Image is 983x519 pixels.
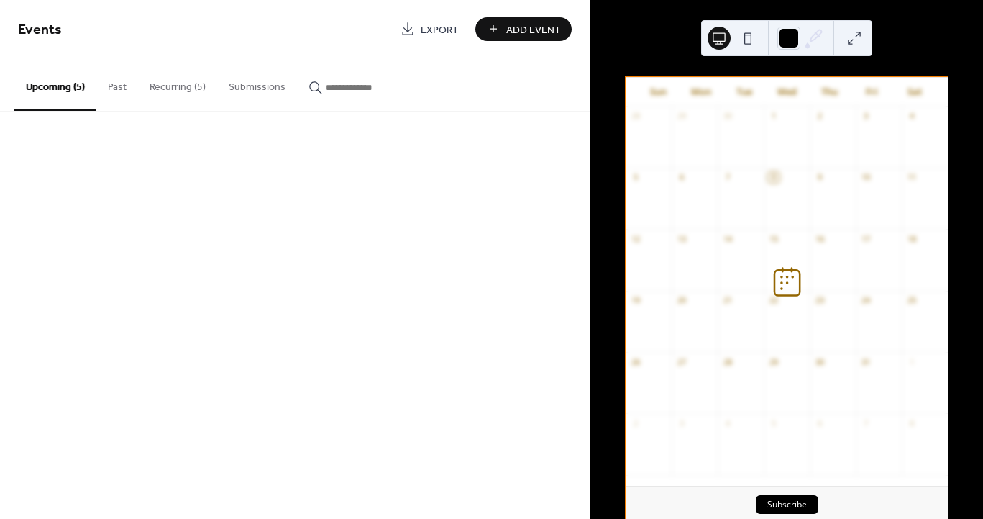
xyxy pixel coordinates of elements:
div: Sun [637,78,680,107]
div: 14 [722,233,733,244]
div: 7 [722,172,733,183]
div: Fri [851,78,893,107]
a: Export [390,17,470,41]
div: 23 [814,295,825,306]
button: Recurring (5) [138,58,217,109]
div: 1 [768,111,779,122]
div: 19 [630,295,641,306]
div: 11 [906,172,917,183]
button: Upcoming (5) [14,58,96,111]
div: 4 [906,111,917,122]
div: 5 [768,418,779,428]
div: 26 [630,356,641,367]
div: 13 [676,233,687,244]
div: 8 [906,418,917,428]
div: 9 [814,172,825,183]
div: 16 [814,233,825,244]
div: 10 [860,172,871,183]
div: Sat [894,78,936,107]
button: Add Event [475,17,572,41]
div: 3 [676,418,687,428]
div: 7 [860,418,871,428]
div: 2 [814,111,825,122]
div: 22 [768,295,779,306]
div: 1 [906,356,917,367]
div: 17 [860,233,871,244]
span: Export [421,22,459,37]
div: 28 [722,356,733,367]
div: 27 [676,356,687,367]
div: Thu [808,78,851,107]
span: Add Event [506,22,561,37]
div: 3 [860,111,871,122]
div: 15 [768,233,779,244]
div: 29 [676,111,687,122]
div: Tue [723,78,765,107]
div: Mon [680,78,723,107]
div: 8 [768,172,779,183]
div: 6 [676,172,687,183]
button: Subscribe [756,495,818,514]
div: 6 [814,418,825,428]
div: 12 [630,233,641,244]
div: 21 [722,295,733,306]
button: Past [96,58,138,109]
div: 25 [906,295,917,306]
div: 24 [860,295,871,306]
div: 30 [814,356,825,367]
div: Wed [765,78,808,107]
div: 18 [906,233,917,244]
div: 29 [768,356,779,367]
div: 2 [630,418,641,428]
div: 28 [630,111,641,122]
div: 31 [860,356,871,367]
span: Events [18,16,62,44]
div: 30 [722,111,733,122]
div: 20 [676,295,687,306]
div: 5 [630,172,641,183]
div: 4 [722,418,733,428]
button: Submissions [217,58,297,109]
